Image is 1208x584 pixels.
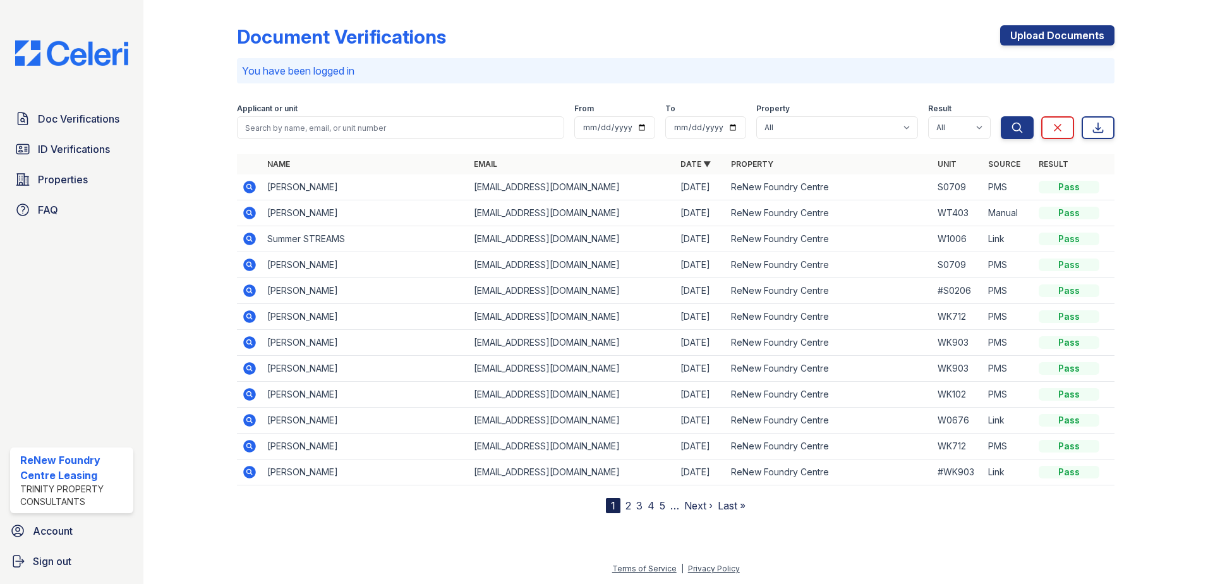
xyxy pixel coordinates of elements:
[726,252,933,278] td: ReNew Foundry Centre
[469,174,675,200] td: [EMAIL_ADDRESS][DOMAIN_NAME]
[726,200,933,226] td: ReNew Foundry Centre
[718,499,746,512] a: Last »
[469,200,675,226] td: [EMAIL_ADDRESS][DOMAIN_NAME]
[469,304,675,330] td: [EMAIL_ADDRESS][DOMAIN_NAME]
[660,499,665,512] a: 5
[469,459,675,485] td: [EMAIL_ADDRESS][DOMAIN_NAME]
[983,278,1034,304] td: PMS
[933,278,983,304] td: #S0206
[983,304,1034,330] td: PMS
[262,382,469,408] td: [PERSON_NAME]
[933,382,983,408] td: WK102
[469,252,675,278] td: [EMAIL_ADDRESS][DOMAIN_NAME]
[1039,310,1099,323] div: Pass
[731,159,773,169] a: Property
[262,356,469,382] td: [PERSON_NAME]
[237,25,446,48] div: Document Verifications
[469,330,675,356] td: [EMAIL_ADDRESS][DOMAIN_NAME]
[469,382,675,408] td: [EMAIL_ADDRESS][DOMAIN_NAME]
[933,459,983,485] td: #WK903
[933,200,983,226] td: WT403
[648,499,655,512] a: 4
[675,434,726,459] td: [DATE]
[625,499,631,512] a: 2
[38,172,88,187] span: Properties
[983,356,1034,382] td: PMS
[469,278,675,304] td: [EMAIL_ADDRESS][DOMAIN_NAME]
[1039,159,1068,169] a: Result
[933,252,983,278] td: S0709
[262,174,469,200] td: [PERSON_NAME]
[20,453,128,483] div: ReNew Foundry Centre Leasing
[983,330,1034,356] td: PMS
[983,226,1034,252] td: Link
[933,434,983,459] td: WK712
[237,116,564,139] input: Search by name, email, or unit number
[933,304,983,330] td: WK712
[938,159,957,169] a: Unit
[267,159,290,169] a: Name
[726,356,933,382] td: ReNew Foundry Centre
[574,104,594,114] label: From
[1039,466,1099,478] div: Pass
[5,40,138,66] img: CE_Logo_Blue-a8612792a0a2168367f1c8372b55b34899dd931a85d93a1a3d3e32e68fde9ad4.png
[262,278,469,304] td: [PERSON_NAME]
[469,226,675,252] td: [EMAIL_ADDRESS][DOMAIN_NAME]
[675,226,726,252] td: [DATE]
[237,104,298,114] label: Applicant or unit
[675,200,726,226] td: [DATE]
[983,200,1034,226] td: Manual
[636,499,643,512] a: 3
[675,382,726,408] td: [DATE]
[933,330,983,356] td: WK903
[474,159,497,169] a: Email
[680,159,711,169] a: Date ▼
[681,564,684,573] div: |
[726,174,933,200] td: ReNew Foundry Centre
[262,408,469,434] td: [PERSON_NAME]
[1039,440,1099,453] div: Pass
[928,104,951,114] label: Result
[1039,362,1099,375] div: Pass
[38,142,110,157] span: ID Verifications
[1039,414,1099,427] div: Pass
[726,408,933,434] td: ReNew Foundry Centre
[933,226,983,252] td: W1006
[688,564,740,573] a: Privacy Policy
[38,202,58,217] span: FAQ
[262,459,469,485] td: [PERSON_NAME]
[726,434,933,459] td: ReNew Foundry Centre
[10,106,133,131] a: Doc Verifications
[33,554,71,569] span: Sign out
[10,197,133,222] a: FAQ
[665,104,675,114] label: To
[726,304,933,330] td: ReNew Foundry Centre
[10,167,133,192] a: Properties
[983,434,1034,459] td: PMS
[262,226,469,252] td: Summer STREAMS
[675,278,726,304] td: [DATE]
[469,356,675,382] td: [EMAIL_ADDRESS][DOMAIN_NAME]
[983,382,1034,408] td: PMS
[675,459,726,485] td: [DATE]
[983,252,1034,278] td: PMS
[612,564,677,573] a: Terms of Service
[5,518,138,544] a: Account
[726,330,933,356] td: ReNew Foundry Centre
[262,330,469,356] td: [PERSON_NAME]
[262,434,469,459] td: [PERSON_NAME]
[983,174,1034,200] td: PMS
[675,408,726,434] td: [DATE]
[10,137,133,162] a: ID Verifications
[726,459,933,485] td: ReNew Foundry Centre
[33,523,73,538] span: Account
[1039,388,1099,401] div: Pass
[726,382,933,408] td: ReNew Foundry Centre
[726,226,933,252] td: ReNew Foundry Centre
[5,549,138,574] a: Sign out
[469,434,675,459] td: [EMAIL_ADDRESS][DOMAIN_NAME]
[1039,259,1099,271] div: Pass
[1039,181,1099,193] div: Pass
[606,498,620,513] div: 1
